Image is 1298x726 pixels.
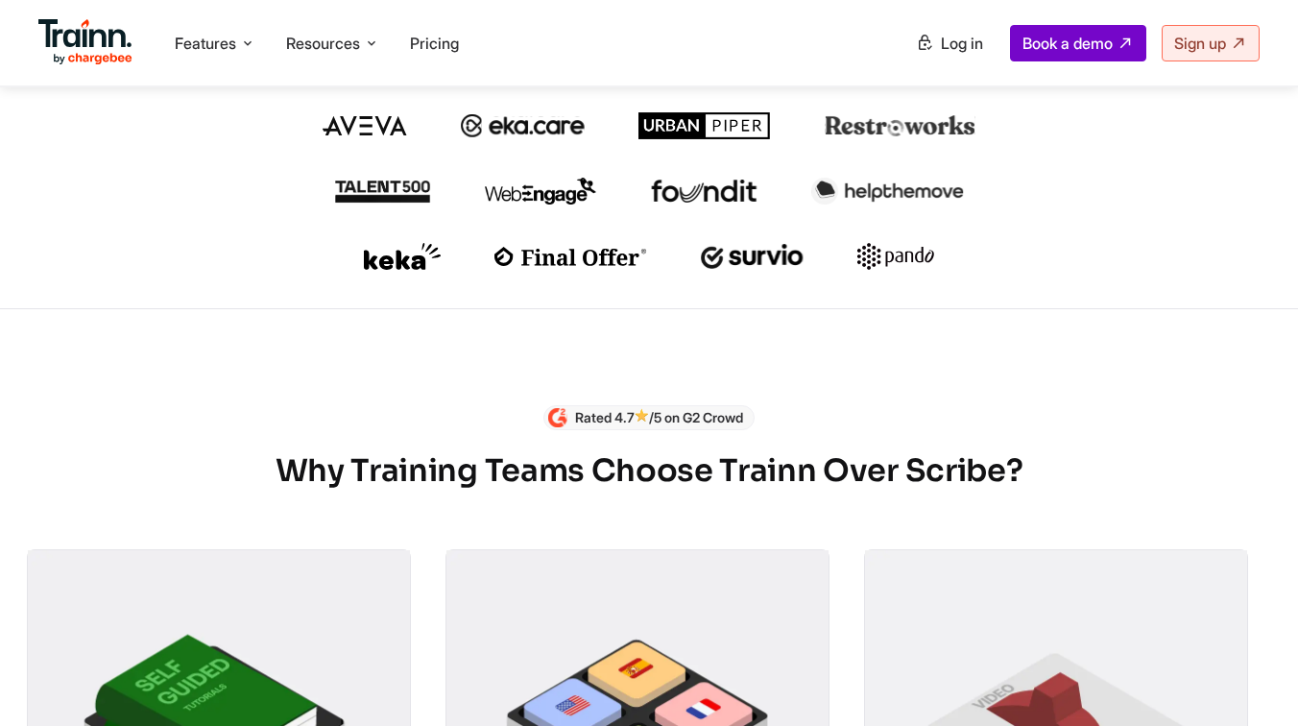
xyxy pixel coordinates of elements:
[1202,634,1298,726] iframe: Chat Widget
[1010,25,1146,61] a: Book a demo
[941,34,983,53] span: Log in
[323,116,407,135] img: aveva logo
[27,449,1271,492] h2: Why Training Teams Choose Trainn Over Scribe?
[38,19,132,65] img: Trainn Logo
[1174,34,1226,53] span: Sign up
[825,115,975,136] img: restroworks logo
[334,180,430,204] img: talent500 logo
[857,243,934,270] img: pando logo
[635,408,649,423] img: star_badge.0a5867f.svg
[364,243,441,270] img: keka logo
[638,112,771,139] img: urbanpiper logo
[1162,25,1260,61] a: Sign up
[904,26,995,60] a: Log in
[1022,34,1113,53] span: Book a demo
[701,244,804,269] img: survio logo
[575,408,743,427] p: Rated 4.7 /5 on G2 Crowd
[286,33,360,54] span: Resources
[494,247,647,266] img: finaloffer logo
[548,408,567,427] img: Content creation | customer education software
[410,34,459,53] a: Pricing
[811,178,964,205] img: helpthemove logo
[175,33,236,54] span: Features
[461,114,586,137] img: ekacare logo
[650,180,757,203] img: foundit logo
[485,178,596,205] img: webengage logo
